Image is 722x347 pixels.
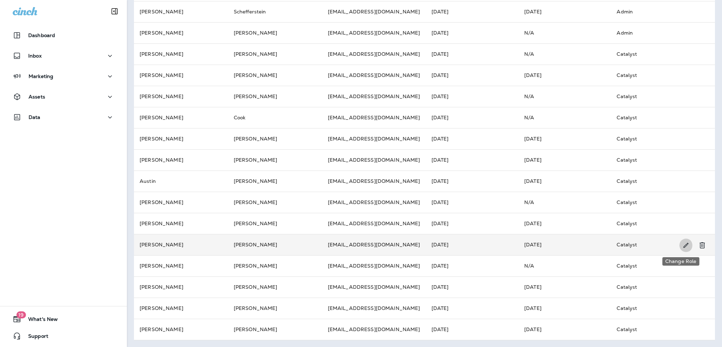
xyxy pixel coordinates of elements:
td: Catalyst [611,213,704,234]
td: [EMAIL_ADDRESS][DOMAIN_NAME] [322,86,426,107]
td: [PERSON_NAME] [228,298,322,319]
td: Admin [611,1,704,22]
td: [DATE] [426,213,519,234]
td: [PERSON_NAME] [134,213,228,234]
button: Remove User [695,238,709,252]
td: [PERSON_NAME] [228,192,322,213]
td: [DATE] [519,170,611,192]
td: [PERSON_NAME] [228,128,322,149]
td: [DATE] [426,192,519,213]
td: Catalyst [611,276,704,298]
button: Dashboard [7,28,120,42]
p: Inbox [28,53,42,59]
td: [PERSON_NAME] [134,192,228,213]
button: 19What's New [7,312,120,326]
td: Catalyst [611,86,704,107]
td: Catalyst [611,128,704,149]
td: [PERSON_NAME] [228,22,322,43]
button: Inbox [7,49,120,63]
button: Support [7,329,120,343]
td: [DATE] [519,298,611,319]
button: Marketing [7,69,120,83]
td: [DATE] [426,1,519,22]
td: [PERSON_NAME] [134,319,228,340]
button: Collapse Sidebar [105,4,124,18]
td: Catalyst [611,298,704,319]
td: [PERSON_NAME] [134,86,228,107]
td: Catalyst [611,149,704,170]
td: [EMAIL_ADDRESS][DOMAIN_NAME] [322,213,426,234]
td: [DATE] [426,128,519,149]
td: [EMAIL_ADDRESS][DOMAIN_NAME] [322,43,426,65]
td: [DATE] [519,65,611,86]
td: Catalyst [611,192,704,213]
td: [DATE] [426,149,519,170]
td: N/A [519,107,611,128]
td: [PERSON_NAME] [228,43,322,65]
td: [DATE] [426,43,519,65]
p: Assets [29,94,45,100]
td: N/A [519,255,611,276]
td: [DATE] [519,234,611,255]
td: [DATE] [426,276,519,298]
td: Cook [228,107,322,128]
td: [EMAIL_ADDRESS][DOMAIN_NAME] [322,319,426,340]
td: [EMAIL_ADDRESS][DOMAIN_NAME] [322,128,426,149]
td: [DATE] [426,86,519,107]
div: Change Role [662,257,699,265]
td: Catalyst [611,170,704,192]
td: [PERSON_NAME] [228,65,322,86]
span: 19 [16,311,26,318]
td: [DATE] [519,213,611,234]
td: Catalyst [611,43,704,65]
td: [PERSON_NAME] [228,234,322,255]
button: Data [7,110,120,124]
td: [PERSON_NAME] [134,22,228,43]
td: [PERSON_NAME] [134,149,228,170]
td: [PERSON_NAME] [134,298,228,319]
td: Catalyst [611,255,704,276]
td: N/A [519,43,611,65]
td: [DATE] [426,170,519,192]
td: Catalyst [611,107,704,128]
td: [PERSON_NAME] [228,255,322,276]
td: [DATE] [426,107,519,128]
td: [PERSON_NAME] [228,170,322,192]
td: [EMAIL_ADDRESS][DOMAIN_NAME] [322,276,426,298]
td: [DATE] [426,298,519,319]
p: Data [29,114,41,120]
td: [DATE] [426,65,519,86]
span: What's New [21,316,58,325]
p: Marketing [29,73,53,79]
td: N/A [519,86,611,107]
td: Catalyst [611,234,704,255]
td: Catalyst [611,65,704,86]
td: [DATE] [519,319,611,340]
td: [PERSON_NAME] [228,149,322,170]
td: [PERSON_NAME] [134,65,228,86]
td: [PERSON_NAME] [228,319,322,340]
td: [PERSON_NAME] [228,213,322,234]
td: [PERSON_NAME] [134,128,228,149]
td: [PERSON_NAME] [134,276,228,298]
td: [EMAIL_ADDRESS][DOMAIN_NAME] [322,65,426,86]
td: [DATE] [519,149,611,170]
td: [EMAIL_ADDRESS][DOMAIN_NAME] [322,234,426,255]
td: [DATE] [426,255,519,276]
td: [DATE] [426,234,519,255]
td: [PERSON_NAME] [134,1,228,22]
td: N/A [519,192,611,213]
td: [PERSON_NAME] [134,107,228,128]
td: [EMAIL_ADDRESS][DOMAIN_NAME] [322,298,426,319]
td: [DATE] [519,128,611,149]
td: [EMAIL_ADDRESS][DOMAIN_NAME] [322,22,426,43]
td: [DATE] [519,1,611,22]
span: Support [21,333,48,342]
td: [EMAIL_ADDRESS][DOMAIN_NAME] [322,107,426,128]
td: N/A [519,22,611,43]
td: [EMAIL_ADDRESS][DOMAIN_NAME] [322,170,426,192]
td: [DATE] [426,319,519,340]
td: [DATE] [426,22,519,43]
td: Catalyst [611,319,704,340]
td: [PERSON_NAME] [134,255,228,276]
